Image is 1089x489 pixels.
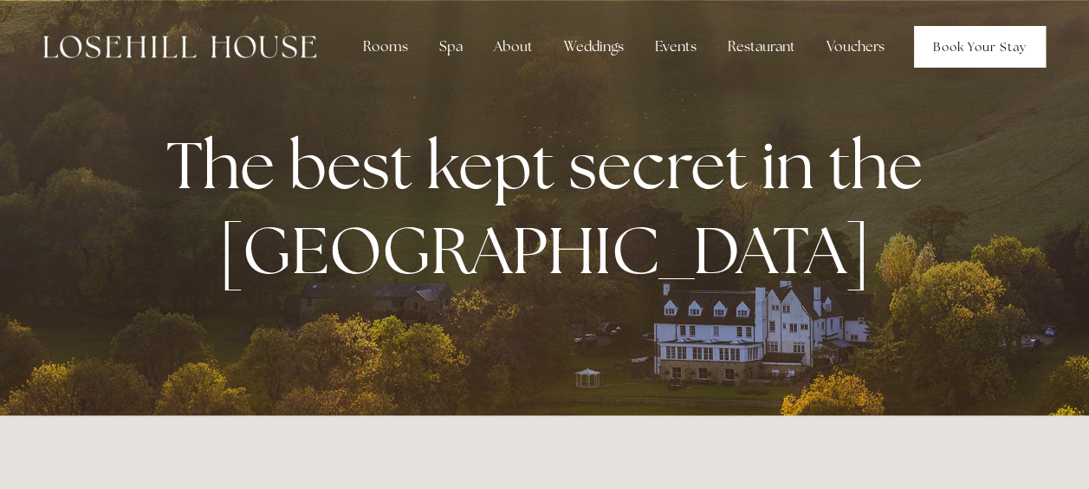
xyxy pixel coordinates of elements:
div: Events [641,29,710,64]
a: Book Your Stay [914,26,1046,68]
div: Weddings [550,29,638,64]
div: Spa [425,29,476,64]
div: Restaurant [714,29,809,64]
img: Losehill House [43,36,316,58]
div: About [480,29,547,64]
strong: The best kept secret in the [GEOGRAPHIC_DATA] [166,122,937,292]
div: Rooms [349,29,422,64]
a: Vouchers [813,29,898,64]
